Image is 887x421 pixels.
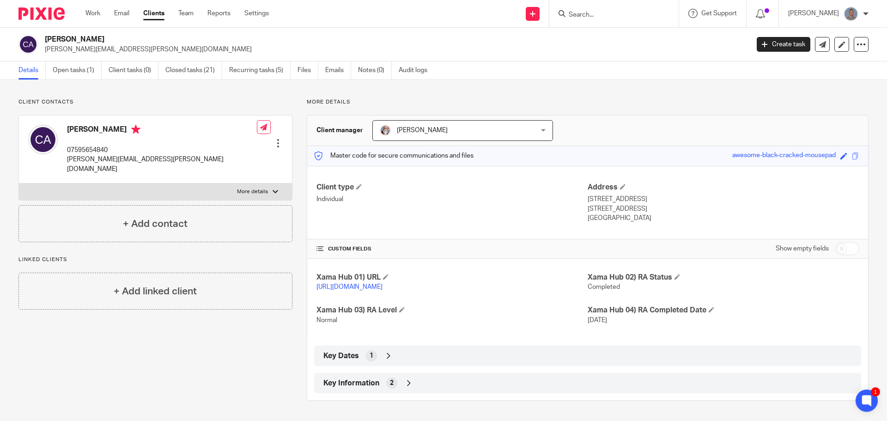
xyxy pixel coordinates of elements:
span: Key Dates [323,351,359,361]
img: James%20Headshot.png [844,6,858,21]
h4: Xama Hub 01) URL [316,273,588,282]
p: Master code for secure communications and files [314,151,474,160]
div: awesome-black-cracked-mousepad [732,151,836,161]
h4: + Add linked client [114,284,197,299]
span: Normal [316,317,337,323]
p: [GEOGRAPHIC_DATA] [588,214,859,223]
h4: [PERSON_NAME] [67,125,257,136]
p: [PERSON_NAME][EMAIL_ADDRESS][PERSON_NAME][DOMAIN_NAME] [45,45,743,54]
span: [DATE] [588,317,607,323]
h4: Client type [316,183,588,192]
a: Email [114,9,129,18]
a: Open tasks (1) [53,61,102,79]
a: Emails [325,61,351,79]
a: Clients [143,9,164,18]
img: svg%3E [28,125,58,154]
a: Create task [757,37,810,52]
p: More details [307,98,869,106]
h4: Xama Hub 04) RA Completed Date [588,305,859,315]
p: [STREET_ADDRESS] [588,204,859,214]
h4: Xama Hub 03) RA Level [316,305,588,315]
span: Completed [588,284,620,290]
p: 07595654840 [67,146,257,155]
p: Client contacts [18,98,292,106]
p: [PERSON_NAME] [788,9,839,18]
h4: + Add contact [123,217,188,231]
p: [PERSON_NAME][EMAIL_ADDRESS][PERSON_NAME][DOMAIN_NAME] [67,155,257,174]
p: More details [237,188,268,195]
span: Get Support [701,10,737,17]
img: svg%3E [18,35,38,54]
p: Linked clients [18,256,292,263]
a: Client tasks (0) [109,61,158,79]
a: Closed tasks (21) [165,61,222,79]
p: Individual [316,195,588,204]
h3: Client manager [316,126,363,135]
h4: Xama Hub 02) RA Status [588,273,859,282]
input: Search [568,11,651,19]
img: Pixie [18,7,65,20]
a: Settings [244,9,269,18]
a: Files [298,61,318,79]
a: Details [18,61,46,79]
a: Audit logs [399,61,434,79]
h4: Address [588,183,859,192]
h2: [PERSON_NAME] [45,35,603,44]
a: Work [85,9,100,18]
span: 2 [390,378,394,388]
div: 1 [871,387,880,397]
span: [PERSON_NAME] [397,127,448,134]
label: Show empty fields [776,244,829,253]
i: Primary [131,125,140,134]
a: Reports [207,9,231,18]
a: [URL][DOMAIN_NAME] [316,284,383,290]
p: [STREET_ADDRESS] [588,195,859,204]
span: 1 [370,351,373,360]
a: Notes (0) [358,61,392,79]
span: Key Information [323,378,379,388]
a: Team [178,9,194,18]
h4: CUSTOM FIELDS [316,245,588,253]
img: Karen%20Pic.png [380,125,391,136]
a: Recurring tasks (5) [229,61,291,79]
